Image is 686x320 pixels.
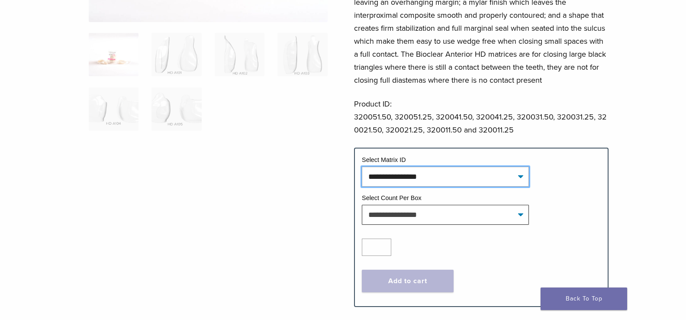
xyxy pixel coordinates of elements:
a: Back To Top [541,288,627,310]
img: HD Matrix A Series - Image 4 [277,33,327,76]
img: HD Matrix A Series - Image 5 [89,87,138,131]
label: Select Count Per Box [362,194,422,201]
p: Product ID: 320051.50, 320051.25, 320041.50, 320041.25, 320031.50, 320031.25, 320021.50, 320021.2... [354,97,609,136]
img: HD Matrix A Series - Image 2 [151,33,201,76]
img: Anterior-HD-A-Series-Matrices-324x324.jpg [89,33,138,76]
img: HD Matrix A Series - Image 6 [151,87,201,131]
label: Select Matrix ID [362,156,406,163]
button: Add to cart [362,270,454,292]
img: HD Matrix A Series - Image 3 [215,33,264,76]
